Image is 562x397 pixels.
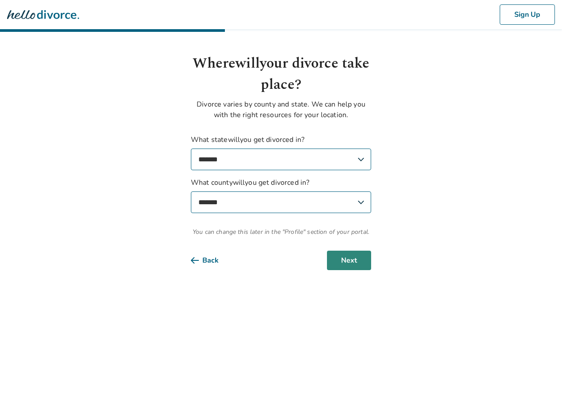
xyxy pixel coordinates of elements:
[327,251,371,270] button: Next
[191,149,371,170] select: What statewillyou get divorced in?
[191,191,371,213] select: What countywillyou get divorced in?
[500,4,555,25] button: Sign Up
[191,227,371,237] span: You can change this later in the "Profile" section of your portal.
[191,177,371,213] label: What county will you get divorced in?
[191,99,371,120] p: Divorce varies by county and state. We can help you with the right resources for your location.
[191,134,371,170] label: What state will you get divorced in?
[518,355,562,397] iframe: Chat Widget
[191,53,371,95] h1: Where will your divorce take place?
[191,251,233,270] button: Back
